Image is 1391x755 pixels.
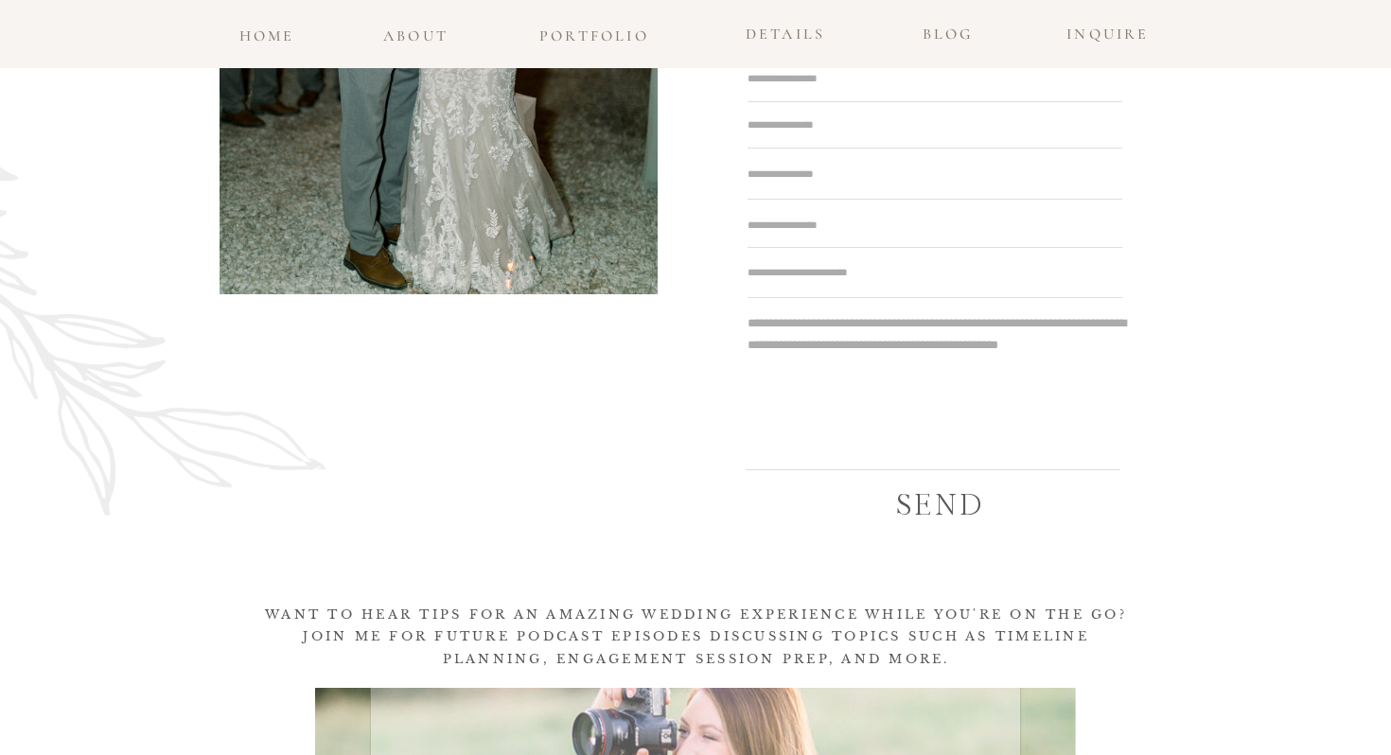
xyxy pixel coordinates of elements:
[1060,21,1156,38] a: INQUIRE
[379,23,452,48] a: about
[917,21,978,38] a: blog
[258,604,1134,668] h3: Want to hear tips for an amazing wedding experience while you're on the go? JOIN ME FOR FUTURE PO...
[534,23,655,40] a: portfolio
[236,23,298,40] a: home
[735,21,836,48] a: details
[896,484,1024,553] a: SEND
